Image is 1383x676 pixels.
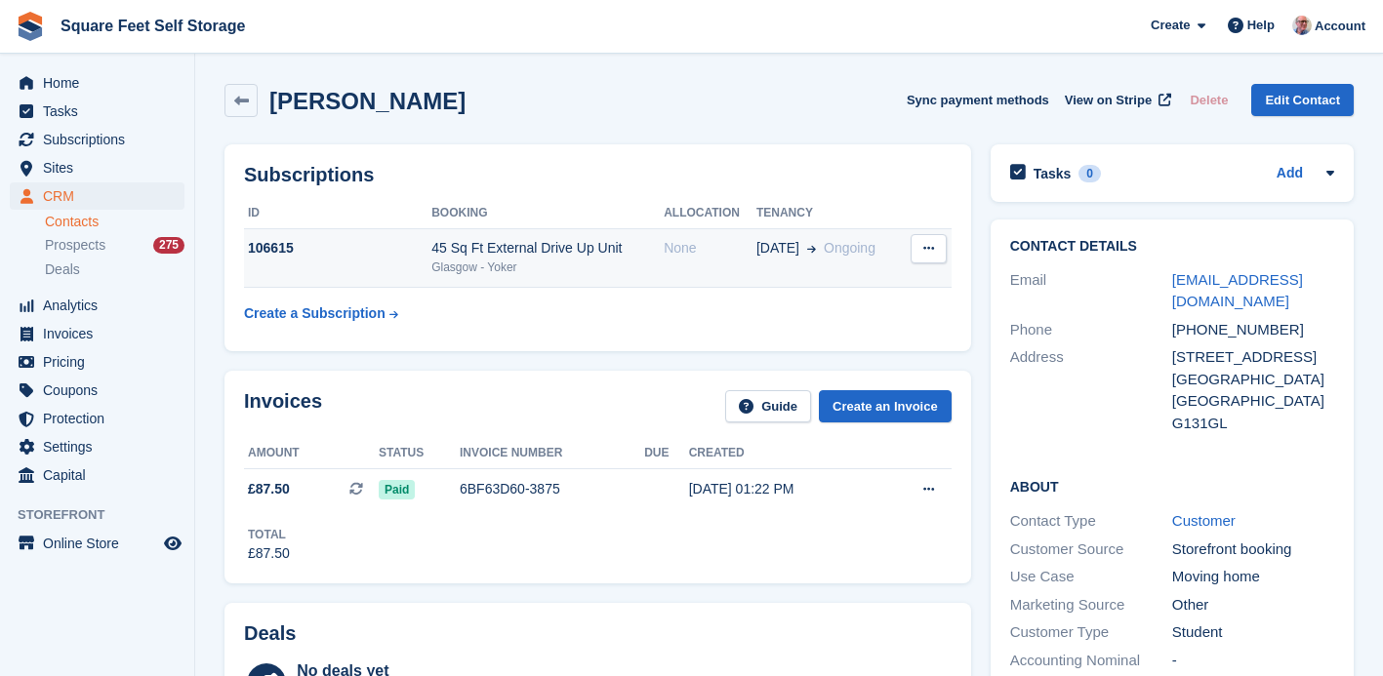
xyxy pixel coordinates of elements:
span: Paid [379,480,415,499]
a: Create an Invoice [819,390,952,422]
div: 0 [1078,165,1101,182]
span: View on Stripe [1065,91,1152,110]
div: Address [1010,346,1172,434]
div: [PHONE_NUMBER] [1172,319,1334,341]
a: menu [10,348,184,376]
div: Moving home [1172,566,1334,588]
span: Subscriptions [43,126,160,153]
a: menu [10,292,184,319]
div: Create a Subscription [244,303,386,324]
a: menu [10,377,184,404]
th: ID [244,198,431,229]
span: Help [1247,16,1275,35]
span: Deals [45,260,80,279]
a: menu [10,154,184,181]
div: [GEOGRAPHIC_DATA] [1172,369,1334,391]
span: Settings [43,433,160,460]
h2: Contact Details [1010,239,1334,255]
div: [STREET_ADDRESS] [1172,346,1334,369]
a: Add [1277,163,1303,185]
span: Tasks [43,98,160,125]
h2: Subscriptions [244,164,952,186]
a: menu [10,182,184,210]
span: Analytics [43,292,160,319]
div: G131GL [1172,413,1334,435]
span: Capital [43,461,160,489]
a: menu [10,405,184,432]
span: Home [43,69,160,97]
div: Marketing Source [1010,594,1172,616]
div: Contact Type [1010,510,1172,533]
th: Created [689,438,878,469]
span: Account [1315,17,1365,36]
span: Online Store [43,530,160,557]
a: Deals [45,259,184,280]
th: Booking [431,198,664,229]
a: menu [10,433,184,460]
a: Edit Contact [1251,84,1354,116]
th: Status [379,438,460,469]
a: Guide [725,390,811,422]
a: Contacts [45,213,184,231]
span: Invoices [43,320,160,347]
a: menu [10,69,184,97]
h2: Deals [244,622,296,645]
div: Glasgow - Yoker [431,258,664,276]
div: [DATE] 01:22 PM [689,479,878,499]
div: 6BF63D60-3875 [460,479,644,499]
div: [GEOGRAPHIC_DATA] [1172,390,1334,413]
div: None [664,238,756,258]
div: Email [1010,269,1172,313]
th: Allocation [664,198,756,229]
div: Customer Type [1010,621,1172,644]
a: menu [10,461,184,489]
th: Invoice number [460,438,644,469]
h2: Invoices [244,390,322,422]
a: Prospects 275 [45,235,184,256]
div: Student [1172,621,1334,644]
div: Storefront booking [1172,538,1334,561]
div: £87.50 [248,543,290,564]
a: Create a Subscription [244,296,398,332]
span: CRM [43,182,160,210]
div: 106615 [244,238,431,258]
a: menu [10,320,184,347]
span: Ongoing [824,240,875,256]
button: Delete [1182,84,1236,116]
a: Preview store [161,532,184,555]
div: Phone [1010,319,1172,341]
a: [EMAIL_ADDRESS][DOMAIN_NAME] [1172,271,1303,310]
a: menu [10,126,184,153]
span: [DATE] [756,238,799,258]
div: Total [248,526,290,543]
span: £87.50 [248,479,290,499]
div: Other [1172,594,1334,616]
button: Sync payment methods [907,84,1049,116]
th: Tenancy [756,198,902,229]
span: Create [1151,16,1190,35]
h2: [PERSON_NAME] [269,88,466,114]
div: Use Case [1010,566,1172,588]
h2: About [1010,476,1334,496]
a: View on Stripe [1057,84,1175,116]
th: Amount [244,438,379,469]
span: Pricing [43,348,160,376]
span: Sites [43,154,160,181]
div: Customer Source [1010,538,1172,561]
img: stora-icon-8386f47178a22dfd0bd8f6a31ec36ba5ce8667c1dd55bd0f319d3a0aa187defe.svg [16,12,45,41]
span: Protection [43,405,160,432]
span: Storefront [18,505,194,525]
a: menu [10,98,184,125]
div: 275 [153,237,184,254]
h2: Tasks [1034,165,1072,182]
a: Customer [1172,512,1236,529]
a: menu [10,530,184,557]
span: Prospects [45,236,105,255]
img: David Greer [1292,16,1312,35]
th: Due [644,438,689,469]
a: Square Feet Self Storage [53,10,253,42]
span: Coupons [43,377,160,404]
div: 45 Sq Ft External Drive Up Unit [431,238,664,258]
